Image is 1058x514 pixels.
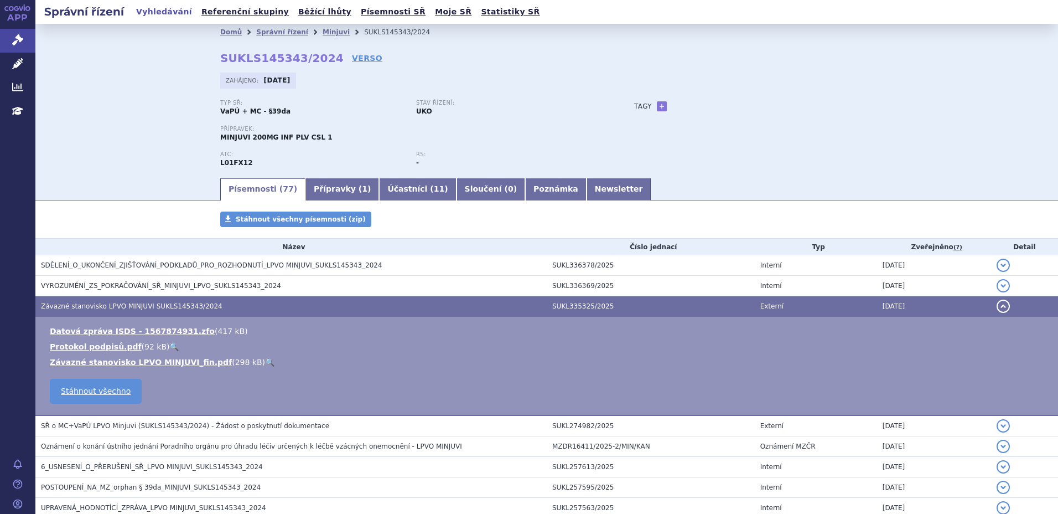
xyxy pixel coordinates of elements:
[352,53,382,64] a: VERSO
[416,151,601,158] p: RS:
[256,28,308,36] a: Správní řízení
[997,460,1010,474] button: detail
[41,443,462,450] span: Oznámení o konání ústního jednání Poradního orgánu pro úhradu léčiv určených k léčbě vzácných one...
[305,178,379,201] a: Přípravky (1)
[41,484,261,491] span: POSTOUPENÍ_NA_MZ_orphan § 39da_MINJUVI_SUKLS145343_2024
[953,244,962,251] abbr: (?)
[760,463,782,471] span: Interní
[877,296,991,317] td: [DATE]
[997,279,1010,292] button: detail
[547,415,755,436] td: SUKL274982/2025
[547,255,755,276] td: SUKL336378/2025
[198,4,292,19] a: Referenční skupiny
[432,4,475,19] a: Moje SŘ
[220,159,253,167] strong: TAFASITAMAB
[525,178,587,201] a: Poznámka
[760,302,784,310] span: Externí
[41,282,281,290] span: VYROZUMĚNÍ_ZS_POKRAČOVÁNÍ_SŘ_MINJUVI_LPVO_SUKLS145343_2024
[41,463,263,471] span: 6_USNESENÍ_O_PŘERUŠENÍ_SŘ_LPVO MINJUVI_SUKLS145343_2024
[547,296,755,317] td: SUKL335325/2025
[760,282,782,290] span: Interní
[283,184,293,193] span: 77
[362,184,367,193] span: 1
[41,504,266,512] span: UPRAVENÁ_HODNOTÍCÍ_ZPRÁVA_LPVO MINJUVI_SUKLS145343_2024
[220,126,612,132] p: Přípravek:
[997,440,1010,453] button: detail
[50,379,142,404] a: Stáhnout všechno
[760,261,782,269] span: Interní
[877,276,991,296] td: [DATE]
[416,159,419,167] strong: -
[547,276,755,296] td: SUKL336369/2025
[877,255,991,276] td: [DATE]
[50,326,1047,337] li: ( )
[144,342,167,351] span: 92 kB
[457,178,525,201] a: Sloučení (0)
[220,52,344,65] strong: SUKLS145343/2024
[220,133,333,141] span: MINJUVI 200MG INF PLV CSL 1
[991,239,1058,255] th: Detail
[877,457,991,477] td: [DATE]
[760,443,816,450] span: Oznámení MZČR
[220,107,291,115] strong: VaPÚ + MC - §39da
[357,4,429,19] a: Písemnosti SŘ
[41,261,382,269] span: SDĚLENÍ_O_UKONČENÍ_ZJIŠŤOVÁNÍ_PODKLADŮ_PRO_ROZHODNUTÍ_LPVO MINJUVI_SUKLS145343_2024
[217,327,245,336] span: 417 kB
[508,184,514,193] span: 0
[226,76,261,85] span: Zahájeno:
[379,178,456,201] a: Účastníci (11)
[220,28,242,36] a: Domů
[220,151,405,158] p: ATC:
[50,342,142,351] a: Protokol podpisů.pdf
[265,358,274,367] a: 🔍
[755,239,877,255] th: Typ
[364,24,444,40] li: SUKLS145343/2024
[547,457,755,477] td: SUKL257613/2025
[50,327,215,336] a: Datová zpráva ISDS - 1567874931.zfo
[264,76,291,84] strong: [DATE]
[547,477,755,498] td: SUKL257595/2025
[133,4,195,19] a: Vyhledávání
[169,342,179,351] a: 🔍
[220,178,305,201] a: Písemnosti (77)
[478,4,543,19] a: Statistiky SŘ
[50,341,1047,352] li: ( )
[236,215,366,223] span: Stáhnout všechny písemnosti (zip)
[41,302,222,310] span: Závazné stanovisko LPVO MINJUVI SUKLS145343/2024
[220,212,371,227] a: Stáhnout všechny písemnosti (zip)
[657,101,667,111] a: +
[547,436,755,457] td: MZDR16411/2025-2/MIN/KAN
[295,4,355,19] a: Běžící lhůty
[416,100,601,106] p: Stav řízení:
[760,422,784,430] span: Externí
[41,422,329,430] span: SŘ o MC+VaPÚ LPVO Minjuvi (SUKLS145343/2024) - Žádost o poskytnutí dokumentace
[877,415,991,436] td: [DATE]
[760,484,782,491] span: Interní
[634,100,652,113] h3: Tagy
[50,357,1047,368] li: ( )
[587,178,651,201] a: Newsletter
[997,481,1010,494] button: detail
[235,358,262,367] span: 298 kB
[997,300,1010,313] button: detail
[997,259,1010,272] button: detail
[877,436,991,457] td: [DATE]
[220,100,405,106] p: Typ SŘ:
[877,239,991,255] th: Zveřejněno
[997,419,1010,433] button: detail
[877,477,991,498] td: [DATE]
[35,239,547,255] th: Název
[416,107,432,115] strong: UKO
[760,504,782,512] span: Interní
[547,239,755,255] th: Číslo jednací
[434,184,444,193] span: 11
[35,4,133,19] h2: Správní řízení
[50,358,232,367] a: Závazné stanovisko LPVO MINJUVI_fin.pdf
[323,28,350,36] a: Minjuvi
